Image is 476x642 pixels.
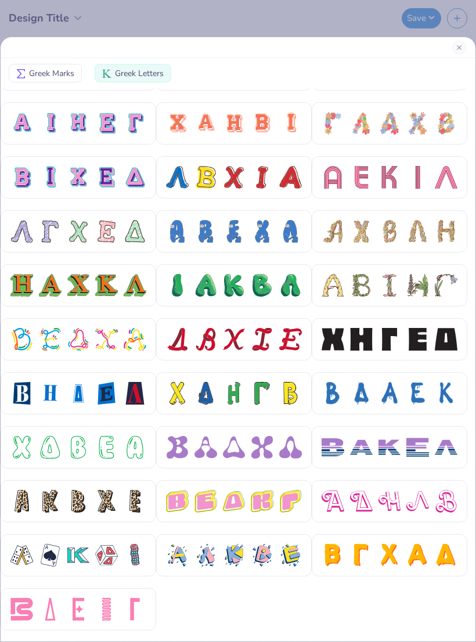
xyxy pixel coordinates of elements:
[452,41,466,55] button: Close
[115,67,164,80] span: Greek Letters
[95,64,171,82] button: Greek LettersGreek Letters
[16,69,26,78] img: Greek Marks
[29,67,74,80] span: Greek Marks
[9,64,82,82] button: Greek MarksGreek Marks
[102,69,111,78] img: Greek Letters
